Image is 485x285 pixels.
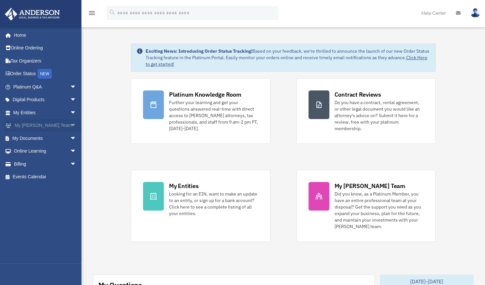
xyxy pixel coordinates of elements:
[169,90,241,99] div: Platinum Knowledge Room
[5,106,86,119] a: My Entitiesarrow_drop_down
[169,99,258,132] div: Further your learning and get your questions answered real-time with direct access to [PERSON_NAM...
[296,170,436,242] a: My [PERSON_NAME] Team Did you know, as a Platinum Member, you have an entire professional team at...
[5,54,86,67] a: Tax Organizers
[146,55,427,67] a: Click Here to get started!
[5,119,86,132] a: My [PERSON_NAME] Teamarrow_drop_down
[37,69,52,79] div: NEW
[70,145,83,158] span: arrow_drop_down
[5,29,83,42] a: Home
[335,90,381,99] div: Contract Reviews
[296,78,436,144] a: Contract Reviews Do you have a contract, rental agreement, or other legal document you would like...
[5,42,86,55] a: Online Ordering
[109,9,116,16] i: search
[70,132,83,145] span: arrow_drop_down
[70,119,83,132] span: arrow_drop_down
[5,80,86,93] a: Platinum Q&Aarrow_drop_down
[88,9,96,17] i: menu
[5,67,86,81] a: Order StatusNEW
[470,8,480,18] img: User Pic
[335,182,405,190] div: My [PERSON_NAME] Team
[5,145,86,158] a: Online Learningarrow_drop_down
[146,48,430,67] div: Based on your feedback, we're thrilled to announce the launch of our new Order Status Tracking fe...
[70,157,83,171] span: arrow_drop_down
[131,78,270,144] a: Platinum Knowledge Room Further your learning and get your questions answered real-time with dire...
[131,170,270,242] a: My Entities Looking for an EIN, want to make an update to an entity, or sign up for a bank accoun...
[335,99,424,132] div: Do you have a contract, rental agreement, or other legal document you would like an attorney's ad...
[5,132,86,145] a: My Documentsarrow_drop_down
[5,170,86,183] a: Events Calendar
[70,80,83,94] span: arrow_drop_down
[169,191,258,217] div: Looking for an EIN, want to make an update to an entity, or sign up for a bank account? Click her...
[146,48,252,54] strong: Exciting News: Introducing Order Status Tracking!
[169,182,198,190] div: My Entities
[5,157,86,170] a: Billingarrow_drop_down
[335,191,424,230] div: Did you know, as a Platinum Member, you have an entire professional team at your disposal? Get th...
[88,11,96,17] a: menu
[70,106,83,119] span: arrow_drop_down
[5,93,86,106] a: Digital Productsarrow_drop_down
[70,93,83,107] span: arrow_drop_down
[3,8,62,20] img: Anderson Advisors Platinum Portal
